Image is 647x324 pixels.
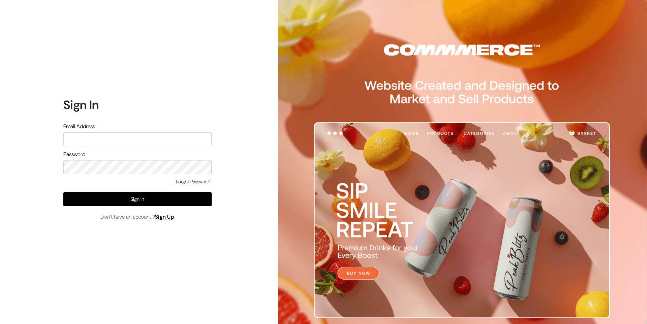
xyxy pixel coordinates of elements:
h1: Sign In [63,98,212,112]
span: Don’t have an account ? [100,213,175,221]
a: Forgot Password? [176,178,212,185]
label: Email Address [63,122,95,131]
a: Sign Up [155,213,175,220]
label: Password [63,150,85,158]
button: Sign In [63,192,212,206]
